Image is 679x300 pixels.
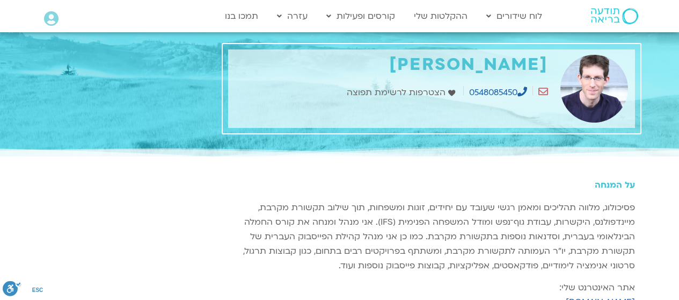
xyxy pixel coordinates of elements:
a: תמכו בנו [220,6,264,26]
a: קורסים ופעילות [321,6,400,26]
span: הצטרפות לרשימת תפוצה [347,85,448,100]
h1: [PERSON_NAME] [233,55,548,75]
img: תודעה בריאה [591,8,638,24]
a: ההקלטות שלי [408,6,473,26]
p: פסיכולוג, מלווה תהליכים ומאמן רגשי שעובד עם יחידים, זוגות ומשפחות, תוך שילוב תקשורת מקרבת, מיינדפ... [228,201,635,273]
a: לוח שידורים [481,6,547,26]
h5: על המנחה [228,180,635,190]
a: הצטרפות לרשימת תפוצה [347,85,458,100]
a: עזרה [272,6,313,26]
a: 0548085450 [469,87,527,98]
